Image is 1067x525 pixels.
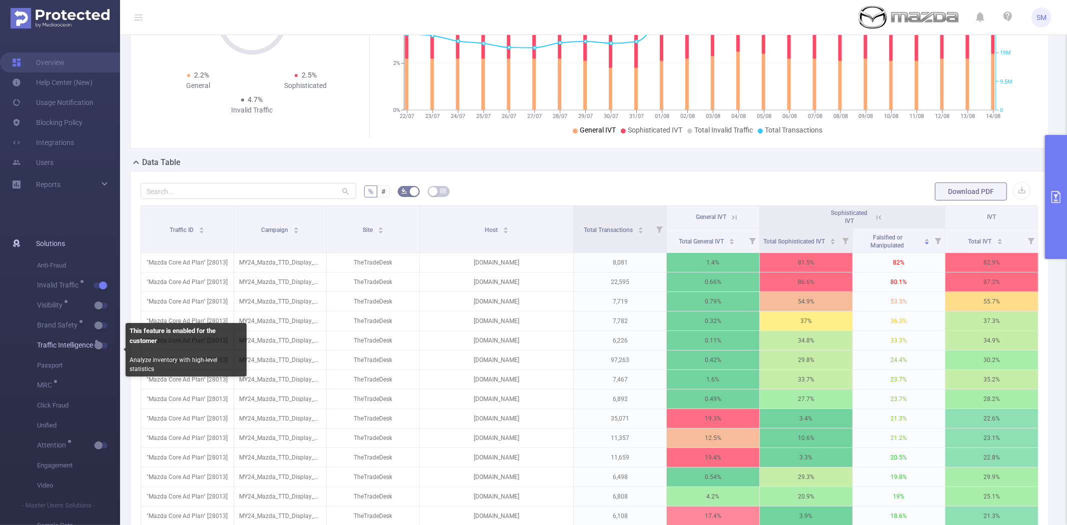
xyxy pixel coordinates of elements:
[141,272,234,291] p: "Mazda Core Ad Plan" [28013]
[12,152,54,172] a: Users
[368,187,373,195] span: %
[765,126,822,134] span: Total Transactions
[760,467,852,486] p: 29.3%
[420,253,573,272] p: [DOMAIN_NAME]
[629,113,644,119] tspan: 31/07
[574,467,666,486] p: 6,498
[760,409,852,428] p: 3.4%
[574,428,666,447] p: 11,357
[381,187,386,195] span: #
[293,225,299,228] i: icon: caret-up
[997,237,1003,243] div: Sort
[12,92,94,112] a: Usage Notification
[574,272,666,291] p: 22,595
[37,455,120,475] span: Engagement
[420,272,573,291] p: [DOMAIN_NAME]
[667,389,759,408] p: 0.49%
[141,428,234,447] p: "Mazda Core Ad Plan" [28013]
[745,228,759,252] i: Filter menu
[853,409,945,428] p: 21.3%
[638,229,644,232] i: icon: caret-down
[141,253,234,272] p: "Mazda Core Ad Plan" [28013]
[141,311,234,330] p: "Mazda Core Ad Plan" [28013]
[234,311,327,330] p: MY24_Mazda_TTD_Display_Offers [235828]
[808,113,822,119] tspan: 07/08
[667,467,759,486] p: 0.54%
[853,272,945,291] p: 80.1%
[997,240,1002,243] i: icon: caret-down
[327,292,419,311] p: TheTradeDesk
[853,253,945,272] p: 82%
[667,448,759,467] p: 19.4%
[248,95,263,103] span: 4.7%
[1000,107,1003,113] tspan: 0
[420,487,573,506] p: [DOMAIN_NAME]
[997,237,1002,240] i: icon: caret-up
[945,370,1038,389] p: 35.2%
[141,389,234,408] p: "Mazda Core Ad Plan" [28013]
[36,180,61,188] span: Reports
[833,113,848,119] tspan: 08/08
[960,113,975,119] tspan: 13/08
[37,281,82,288] span: Invalid Traffic
[782,113,797,119] tspan: 06/08
[420,389,573,408] p: [DOMAIN_NAME]
[574,370,666,389] p: 7,467
[580,126,616,134] span: General IVT
[12,112,83,132] a: Blocking Policy
[234,428,327,447] p: MY24_Mazda_TTD_Display_Offers [235828]
[420,428,573,447] p: [DOMAIN_NAME]
[574,253,666,272] p: 8,081
[763,238,826,245] span: Total Sophisticated IVT
[503,225,509,231] div: Sort
[420,331,573,350] p: [DOMAIN_NAME]
[327,272,419,291] p: TheTradeDesk
[37,341,97,348] span: Traffic Intelligence
[420,448,573,467] p: [DOMAIN_NAME]
[604,113,618,119] tspan: 30/07
[574,409,666,428] p: 35,071
[667,272,759,291] p: 0.66%
[667,311,759,330] p: 0.32%
[11,8,110,28] img: Protected Media
[680,113,695,119] tspan: 02/08
[37,381,56,388] span: MRC
[760,253,852,272] p: 81.5%
[327,428,419,447] p: TheTradeDesk
[378,229,383,232] i: icon: caret-down
[420,311,573,330] p: [DOMAIN_NAME]
[199,225,205,231] div: Sort
[760,428,852,447] p: 10.6%
[574,292,666,311] p: 7,719
[945,409,1038,428] p: 22.6%
[935,182,1007,200] button: Download PDF
[729,240,734,243] i: icon: caret-down
[757,113,771,119] tspan: 05/08
[924,240,930,243] i: icon: caret-down
[1000,78,1012,85] tspan: 9.5M
[199,225,205,228] i: icon: caret-up
[760,331,852,350] p: 34.8%
[935,113,949,119] tspan: 12/08
[945,350,1038,369] p: 30.2%
[400,113,414,119] tspan: 22/07
[234,350,327,369] p: MY24_Mazda_TTD_Display_Offers [235828]
[667,292,759,311] p: 0.79%
[141,467,234,486] p: "Mazda Core Ad Plan" [28013]
[830,237,836,240] i: icon: caret-up
[234,409,327,428] p: MY24_Mazda_TTD_Display_Offers [235828]
[327,448,419,467] p: TheTradeDesk
[327,389,419,408] p: TheTradeDesk
[760,292,852,311] p: 54.9%
[987,213,996,220] span: IVT
[729,237,735,243] div: Sort
[293,225,299,231] div: Sort
[36,233,65,253] span: Solutions
[924,237,930,240] i: icon: caret-up
[574,331,666,350] p: 6,226
[830,237,836,243] div: Sort
[853,389,945,408] p: 23.7%
[12,132,74,152] a: Integrations
[451,113,465,119] tspan: 24/07
[12,72,93,92] a: Help Center (New)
